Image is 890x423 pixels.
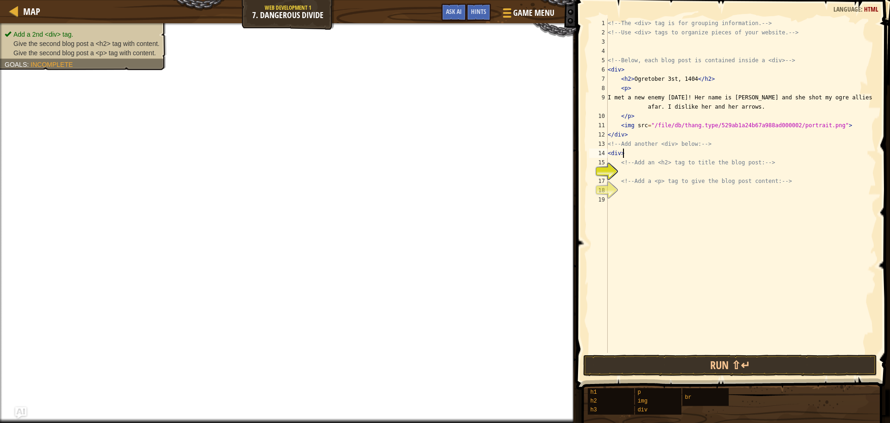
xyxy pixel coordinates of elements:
span: br [685,394,691,401]
div: 6 [589,65,608,74]
div: 1 [589,19,608,28]
span: : [27,61,31,68]
span: Hints [471,7,486,16]
span: h3 [590,407,597,413]
span: Language [833,5,861,13]
li: Give the second blog post a <h2> tag with content. [5,39,159,48]
span: Game Menu [513,7,554,19]
div: 14 [589,149,608,158]
span: Map [23,5,40,18]
div: 19 [589,195,608,204]
div: 4 [589,46,608,56]
div: 3 [589,37,608,46]
span: h2 [590,398,597,404]
span: HTML [864,5,878,13]
div: 5 [589,56,608,65]
span: Give the second blog post a <p> tag with content. [13,49,156,57]
li: Give the second blog post a <p> tag with content. [5,48,159,58]
div: 2 [589,28,608,37]
div: 13 [589,139,608,149]
span: Give the second blog post a <h2> tag with content. [13,40,159,47]
span: Ask AI [446,7,462,16]
span: Incomplete [31,61,73,68]
span: p [637,389,641,396]
a: Map [19,5,40,18]
div: 17 [589,176,608,186]
div: 12 [589,130,608,139]
span: h1 [590,389,597,396]
div: 11 [589,121,608,130]
button: Ask AI [15,407,26,418]
button: Game Menu [496,4,560,26]
li: Add a 2nd <div> tag. [5,30,159,39]
button: Ask AI [441,4,466,21]
div: 15 [589,158,608,167]
div: 18 [589,186,608,195]
div: 10 [589,111,608,121]
span: : [861,5,864,13]
div: 8 [589,84,608,93]
span: Goals [5,61,27,68]
span: div [637,407,648,413]
div: 7 [589,74,608,84]
span: img [637,398,648,404]
div: 16 [589,167,608,176]
div: 9 [589,93,608,111]
span: Add a 2nd <div> tag. [13,31,73,38]
button: Run ⇧↵ [583,355,877,376]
